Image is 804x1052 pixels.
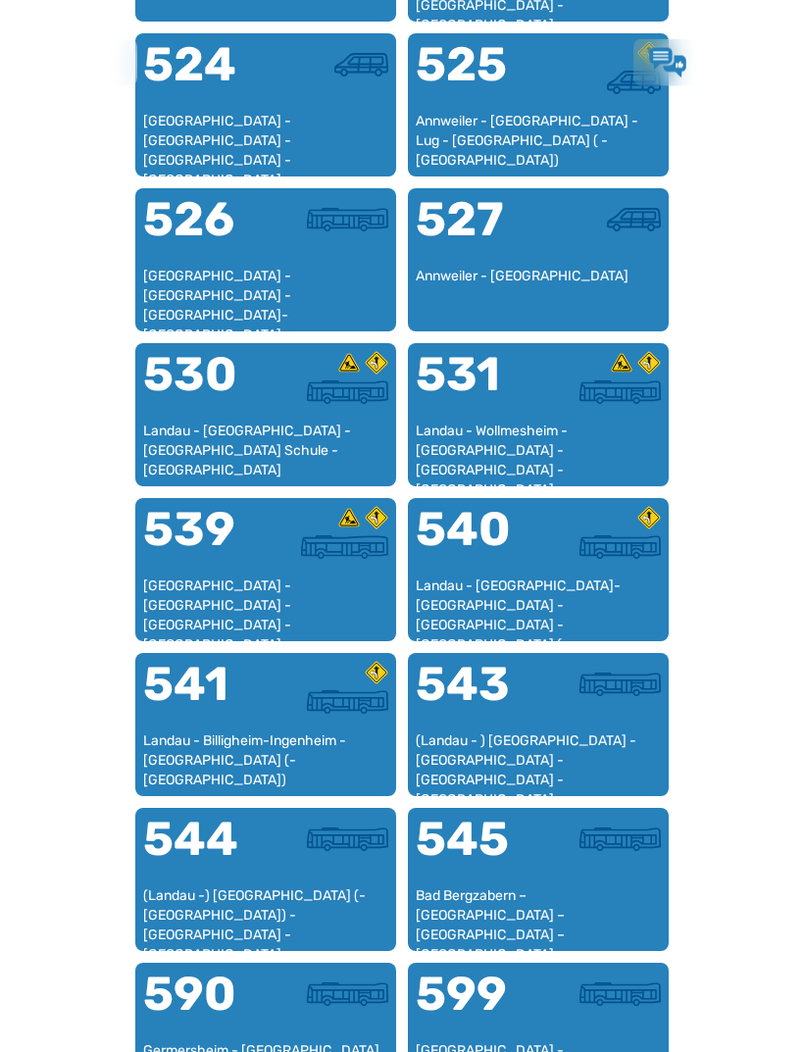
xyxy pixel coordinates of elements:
[416,197,538,268] div: 527
[607,72,661,95] img: Kleinbus
[307,381,388,405] img: Überlandbus
[143,577,388,635] div: [GEOGRAPHIC_DATA] - [GEOGRAPHIC_DATA] - [GEOGRAPHIC_DATA] - [GEOGRAPHIC_DATA] - [GEOGRAPHIC_DATA]...
[307,209,388,232] img: Überlandbus
[416,972,538,1042] div: 599
[416,577,661,635] div: Landau - [GEOGRAPHIC_DATA]-[GEOGRAPHIC_DATA] - [GEOGRAPHIC_DATA] - [GEOGRAPHIC_DATA] (- [GEOGRAPH...
[143,113,388,171] div: [GEOGRAPHIC_DATA] - [GEOGRAPHIC_DATA] - [GEOGRAPHIC_DATA] - [GEOGRAPHIC_DATA] - [GEOGRAPHIC_DATA]
[307,983,388,1007] img: Überlandbus
[579,536,661,560] img: Überlandbus
[579,381,661,405] img: Überlandbus
[143,887,388,945] div: (Landau -) [GEOGRAPHIC_DATA] (- [GEOGRAPHIC_DATA]) - [GEOGRAPHIC_DATA] - [GEOGRAPHIC_DATA]
[416,268,661,326] div: Annweiler - [GEOGRAPHIC_DATA]
[143,732,388,790] div: Landau - Billigheim-Ingenheim - [GEOGRAPHIC_DATA] (- [GEOGRAPHIC_DATA])
[416,352,538,423] div: 531
[143,268,388,326] div: [GEOGRAPHIC_DATA] - [GEOGRAPHIC_DATA] - [GEOGRAPHIC_DATA]-[GEOGRAPHIC_DATA]
[416,113,661,171] div: Annweiler - [GEOGRAPHIC_DATA] - Lug - [GEOGRAPHIC_DATA] ( - [GEOGRAPHIC_DATA])
[416,662,538,732] div: 543
[63,47,114,78] a: QNV Logo
[416,732,661,790] div: (Landau - ) [GEOGRAPHIC_DATA] - [GEOGRAPHIC_DATA] - [GEOGRAPHIC_DATA] - [GEOGRAPHIC_DATA]
[334,54,388,77] img: Kleinbus
[143,197,266,268] div: 526
[729,51,753,75] img: menu
[416,817,538,887] div: 545
[143,817,266,887] div: 544
[649,48,686,77] a: Lob & Kritik
[416,887,661,945] div: Bad Bergzabern – [GEOGRAPHIC_DATA] – [GEOGRAPHIC_DATA] – [GEOGRAPHIC_DATA]
[307,828,388,852] img: Überlandbus
[416,507,538,577] div: 540
[579,983,661,1007] img: Überlandbus
[143,507,266,577] div: 539
[143,352,266,423] div: 530
[301,536,388,560] img: Stadtbus
[579,674,661,697] img: Überlandbus
[143,662,266,732] div: 541
[607,209,661,232] img: Kleinbus
[307,691,388,715] img: Überlandbus
[416,423,661,480] div: Landau - Wollmesheim - [GEOGRAPHIC_DATA] - [GEOGRAPHIC_DATA] - [GEOGRAPHIC_DATA] - [GEOGRAPHIC_DATA]
[416,42,538,113] div: 525
[579,828,661,852] img: Überlandbus
[143,42,266,113] div: 524
[143,972,266,1042] div: 590
[63,54,114,72] img: QNV Logo
[143,423,388,480] div: Landau - [GEOGRAPHIC_DATA] - [GEOGRAPHIC_DATA] Schule - [GEOGRAPHIC_DATA]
